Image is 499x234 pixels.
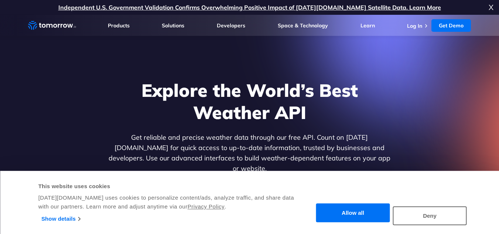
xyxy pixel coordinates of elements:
a: Independent U.S. Government Validation Confirms Overwhelming Positive Impact of [DATE][DOMAIN_NAM... [58,4,441,11]
button: Deny [393,206,467,225]
a: Log In [407,23,422,29]
a: Space & Technology [278,22,328,29]
h1: Explore the World’s Best Weather API [107,79,392,123]
a: Home link [28,20,76,31]
a: Privacy Policy [188,203,225,210]
a: Show details [41,213,80,224]
a: Products [108,22,130,29]
div: This website uses cookies [38,182,303,191]
a: Learn [360,22,375,29]
div: [DATE][DOMAIN_NAME] uses cookies to personalize content/ads, analyze traffic, and share data with... [38,193,303,211]
a: Get Demo [431,19,471,32]
a: Solutions [162,22,184,29]
button: Allow all [316,204,390,223]
p: Get reliable and precise weather data through our free API. Count on [DATE][DOMAIN_NAME] for quic... [107,132,392,174]
a: Developers [217,22,245,29]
